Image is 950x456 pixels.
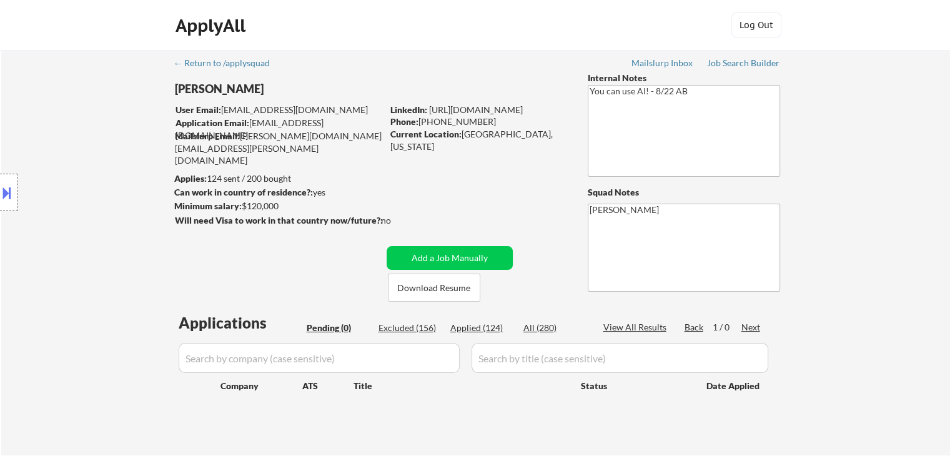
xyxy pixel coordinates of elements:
[685,321,705,334] div: Back
[390,116,418,127] strong: Phone:
[174,187,313,197] strong: Can work in country of residence?:
[588,186,780,199] div: Squad Notes
[175,81,432,97] div: [PERSON_NAME]
[631,59,694,67] div: Mailslurp Inbox
[706,380,761,392] div: Date Applied
[707,59,780,67] div: Job Search Builder
[741,321,761,334] div: Next
[707,58,780,71] a: Job Search Builder
[472,343,768,373] input: Search by title (case sensitive)
[429,104,523,115] a: [URL][DOMAIN_NAME]
[220,380,302,392] div: Company
[588,72,780,84] div: Internal Notes
[381,214,417,227] div: no
[731,12,781,37] button: Log Out
[450,322,513,334] div: Applied (124)
[354,380,569,392] div: Title
[176,104,382,116] div: [EMAIL_ADDRESS][DOMAIN_NAME]
[379,322,441,334] div: Excluded (156)
[713,321,741,334] div: 1 / 0
[631,58,694,71] a: Mailslurp Inbox
[581,374,688,397] div: Status
[307,322,369,334] div: Pending (0)
[302,380,354,392] div: ATS
[387,246,513,270] button: Add a Job Manually
[175,215,383,226] strong: Will need Visa to work in that country now/future?:
[390,129,462,139] strong: Current Location:
[176,15,249,36] div: ApplyAll
[523,322,586,334] div: All (280)
[174,200,382,212] div: $120,000
[174,59,282,67] div: ← Return to /applysquad
[174,58,282,71] a: ← Return to /applysquad
[176,117,382,141] div: [EMAIL_ADDRESS][DOMAIN_NAME]
[174,186,379,199] div: yes
[179,315,302,330] div: Applications
[179,343,460,373] input: Search by company (case sensitive)
[603,321,670,334] div: View All Results
[388,274,480,302] button: Download Resume
[175,130,382,167] div: [PERSON_NAME][DOMAIN_NAME][EMAIL_ADDRESS][PERSON_NAME][DOMAIN_NAME]
[390,116,567,128] div: [PHONE_NUMBER]
[390,104,427,115] strong: LinkedIn:
[390,128,567,152] div: [GEOGRAPHIC_DATA], [US_STATE]
[174,172,382,185] div: 124 sent / 200 bought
